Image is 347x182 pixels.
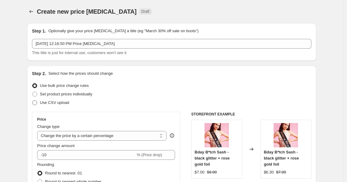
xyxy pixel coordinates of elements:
[274,123,298,147] img: BenRuss_BenRuss-R8-E077-compressed_80x.jpg
[48,28,198,34] p: Optionally give your price [MEDICAL_DATA] a title (eg "March 30% off sale on boots")
[195,150,230,167] span: Bday B*tch Sash - black glitter + rose gold foil
[264,150,299,167] span: Bday B*tch Sash - black glitter + rose gold foil
[40,83,89,88] span: Use bulk price change rules
[40,92,92,96] span: Set product prices individually
[37,143,75,148] span: Price change amount
[137,153,162,157] span: % (Price drop)
[32,28,46,34] h2: Step 1.
[195,169,205,175] div: $7.00
[37,117,46,122] h3: Price
[37,8,137,15] span: Create new price [MEDICAL_DATA]
[40,100,69,105] span: Use CSV upload
[45,171,82,175] span: Round to nearest .01
[276,169,286,175] strike: $7.00
[37,150,135,160] input: -15
[169,132,175,139] div: help
[205,123,229,147] img: BenRuss_BenRuss-R8-E077-compressed_80x.jpg
[27,7,36,16] button: Price change jobs
[37,124,60,129] span: Change type
[48,70,113,77] p: Select how the prices should change
[32,50,126,55] span: This title is just for internal use, customers won't see it
[207,169,217,175] strike: $9.00
[32,70,46,77] h2: Step 2.
[264,169,274,175] div: $6.30
[32,39,311,49] input: 30% off holiday sale
[142,9,149,14] span: Draft
[37,162,54,167] span: Rounding
[191,112,311,117] h6: STOREFRONT EXAMPLE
